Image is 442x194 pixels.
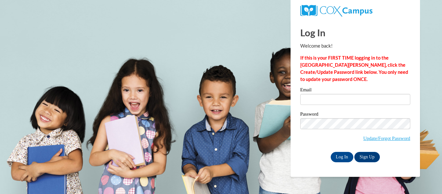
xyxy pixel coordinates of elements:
[363,136,410,141] a: Update/Forgot Password
[300,42,410,50] p: Welcome back!
[300,112,410,118] label: Password
[300,55,408,82] strong: If this is your FIRST TIME logging in to the [GEOGRAPHIC_DATA][PERSON_NAME], click the Create/Upd...
[331,152,353,162] input: Log In
[300,5,372,17] img: COX Campus
[300,87,410,94] label: Email
[300,7,372,13] a: COX Campus
[354,152,380,162] a: Sign Up
[300,26,410,39] h1: Log In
